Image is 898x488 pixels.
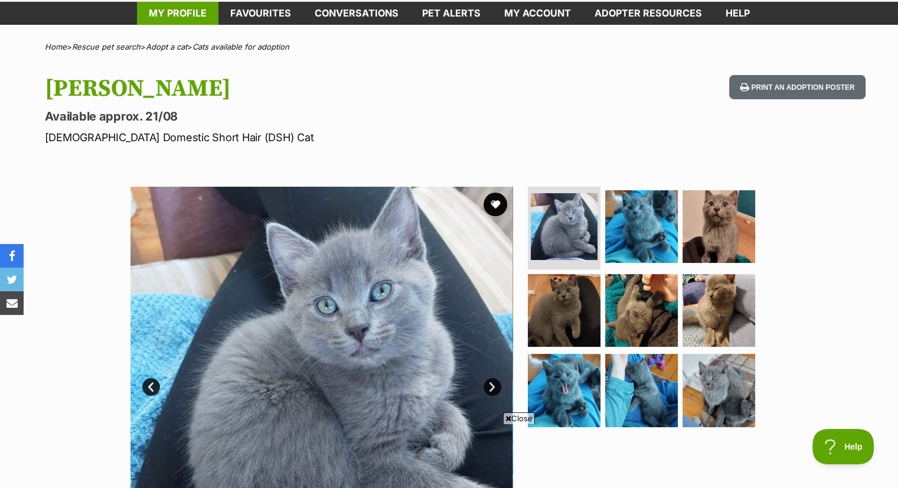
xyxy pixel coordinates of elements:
a: Cats available for adoption [192,42,289,51]
a: Next [484,378,501,396]
img: Photo of Sammy [683,274,755,347]
p: Available approx. 21/08 [45,108,544,125]
img: Photo of Sammy [605,274,678,347]
p: [DEMOGRAPHIC_DATA] Domestic Short Hair (DSH) Cat [45,129,544,145]
img: Photo of Sammy [683,190,755,263]
a: My profile [137,2,218,25]
img: Photo of Sammy [605,190,678,263]
a: conversations [303,2,410,25]
a: My account [492,2,583,25]
img: Photo of Sammy [683,354,755,427]
a: Adopter resources [583,2,714,25]
a: Prev [142,378,160,396]
span: Close [503,412,535,424]
a: Pet alerts [410,2,492,25]
a: Favourites [218,2,303,25]
button: Print an adoption poster [729,75,865,99]
h1: [PERSON_NAME] [45,75,544,102]
a: Adopt a cat [146,42,187,51]
a: Help [714,2,762,25]
img: Photo of Sammy [605,354,678,427]
div: > > > [15,43,883,51]
button: favourite [484,193,507,216]
a: Home [45,42,67,51]
iframe: Advertisement [234,429,664,482]
iframe: Help Scout Beacon - Open [812,429,874,464]
img: Photo of Sammy [531,193,597,260]
img: Photo of Sammy [528,274,600,347]
a: Rescue pet search [72,42,141,51]
img: Photo of Sammy [528,354,600,427]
